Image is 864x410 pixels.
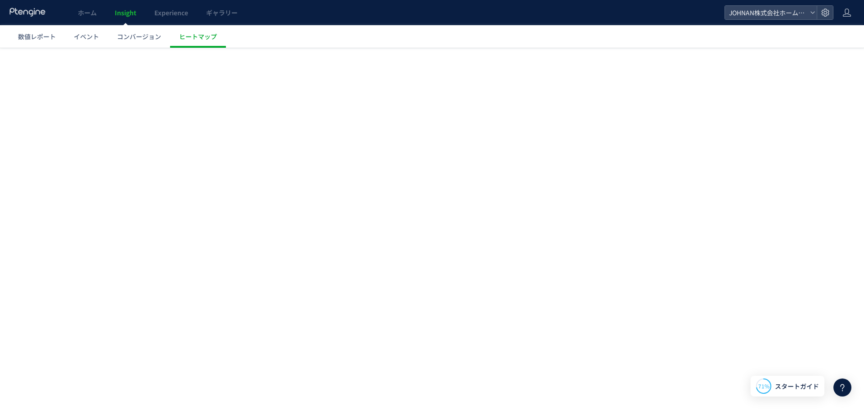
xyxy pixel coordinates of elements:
span: Insight [115,8,136,17]
span: コンバージョン [117,32,161,41]
span: 数値レポート [18,32,56,41]
span: JOHNAN株式会社ホームページ [726,6,806,19]
span: スタートガイド [775,382,819,391]
span: ギャラリー [206,8,238,17]
span: ヒートマップ [179,32,217,41]
span: ホーム [78,8,97,17]
span: イベント [74,32,99,41]
span: Experience [154,8,188,17]
span: 71% [758,382,769,390]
